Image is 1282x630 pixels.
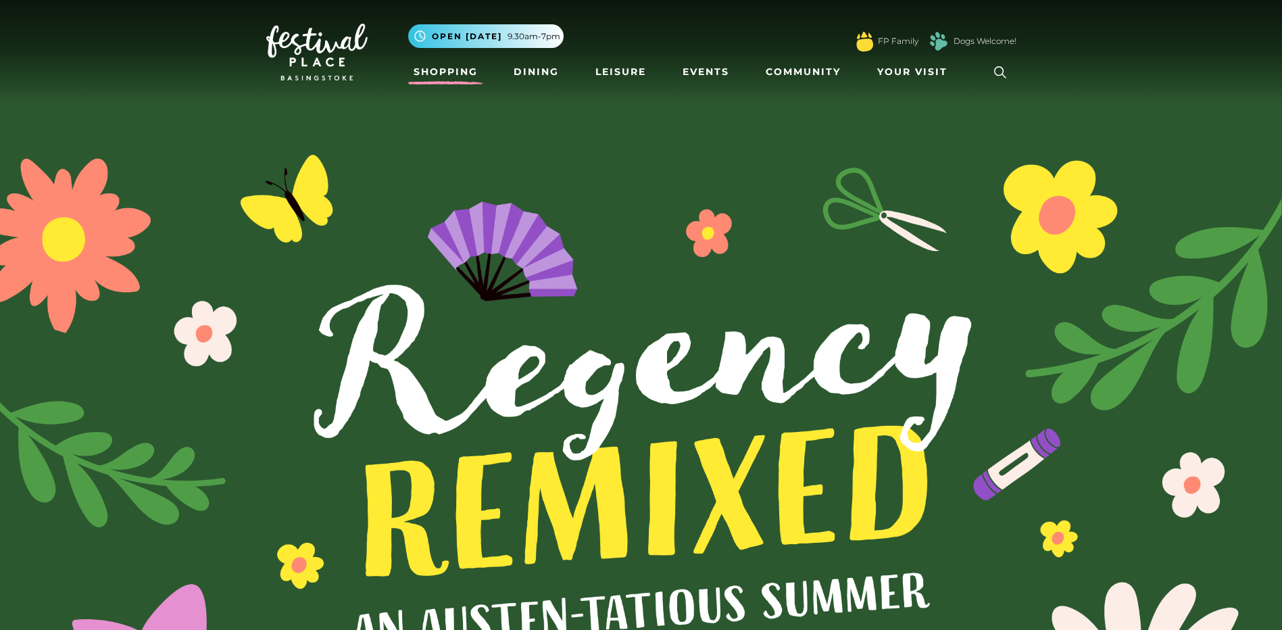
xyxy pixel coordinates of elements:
[590,59,651,84] a: Leisure
[954,35,1016,47] a: Dogs Welcome!
[508,30,560,43] span: 9.30am-7pm
[878,35,918,47] a: FP Family
[408,24,564,48] button: Open [DATE] 9.30am-7pm
[677,59,735,84] a: Events
[432,30,502,43] span: Open [DATE]
[508,59,564,84] a: Dining
[877,65,947,79] span: Your Visit
[266,24,368,80] img: Festival Place Logo
[408,59,483,84] a: Shopping
[872,59,960,84] a: Your Visit
[760,59,846,84] a: Community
